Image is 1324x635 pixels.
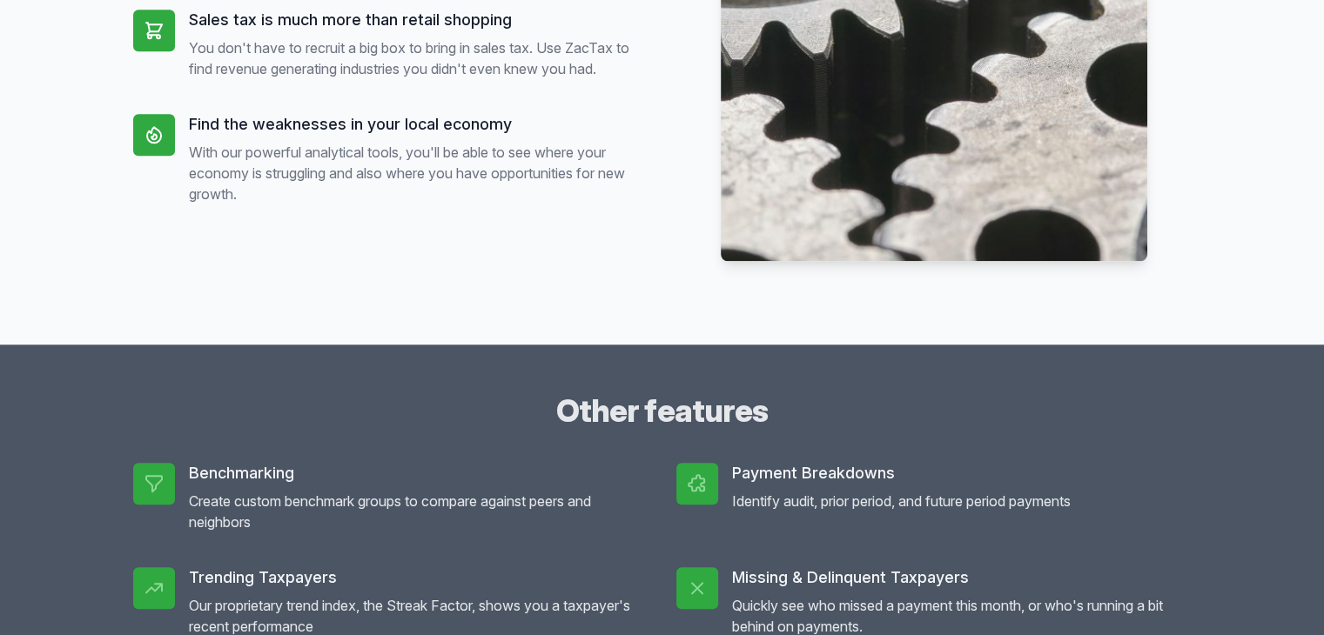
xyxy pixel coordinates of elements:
h5: Payment Breakdowns [732,463,1071,484]
h5: Benchmarking [189,463,649,484]
p: Identify audit, prior period, and future period payments [732,491,1071,511]
h5: Find the weaknesses in your local economy [189,114,649,135]
p: Create custom benchmark groups to compare against peers and neighbors [189,491,649,532]
h5: Sales tax is much more than retail shopping [189,10,649,30]
h5: Trending Taxpayers [189,567,649,588]
p: You don't have to recruit a big box to bring in sales tax. Use ZacTax to find revenue generating ... [189,37,649,79]
p: With our powerful analytical tools, you'll be able to see where your economy is struggling and al... [189,142,649,204]
h5: Missing & Delinquent Taxpayers [732,567,1192,588]
h3: Other features [133,393,1192,428]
